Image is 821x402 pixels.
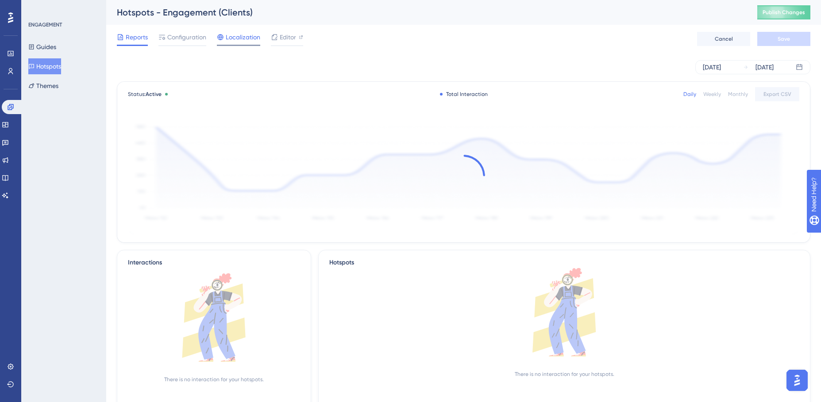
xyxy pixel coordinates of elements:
[515,371,614,378] div: There is no interaction for your hotspots.
[226,32,260,42] span: Localization
[164,376,264,383] div: There is no interaction for your hotspots.
[440,91,488,98] div: Total Interaction
[697,32,750,46] button: Cancel
[128,91,162,98] span: Status:
[28,21,62,28] div: ENGAGEMENT
[329,257,799,268] div: Hotspots
[755,62,774,73] div: [DATE]
[117,6,735,19] div: Hotspots - Engagement (Clients)
[763,9,805,16] span: Publish Changes
[757,32,810,46] button: Save
[128,257,162,268] div: Interactions
[167,32,206,42] span: Configuration
[28,78,58,94] button: Themes
[715,35,733,42] span: Cancel
[28,39,56,55] button: Guides
[757,5,810,19] button: Publish Changes
[728,91,748,98] div: Monthly
[280,32,296,42] span: Editor
[28,58,61,74] button: Hotspots
[755,87,799,101] button: Export CSV
[126,32,148,42] span: Reports
[683,91,696,98] div: Daily
[21,2,55,13] span: Need Help?
[703,62,721,73] div: [DATE]
[703,91,721,98] div: Weekly
[146,91,162,97] span: Active
[763,91,791,98] span: Export CSV
[778,35,790,42] span: Save
[784,367,810,394] iframe: UserGuiding AI Assistant Launcher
